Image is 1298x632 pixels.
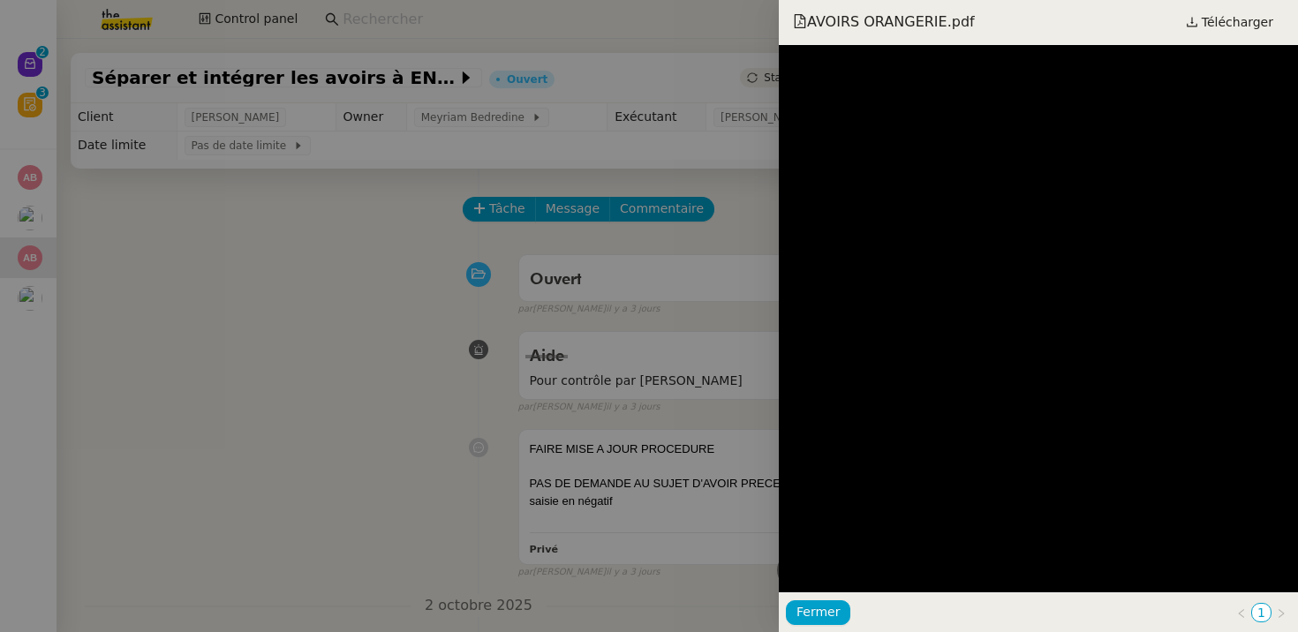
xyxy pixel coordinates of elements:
[1252,604,1271,621] a: 1
[793,12,975,32] span: AVOIRS ORANGERIE.pdf
[1202,11,1273,34] span: Télécharger
[1272,603,1291,622] button: Page suivante
[786,600,850,625] button: Fermer
[1175,10,1284,34] a: Télécharger
[1251,603,1272,622] li: 1
[796,602,840,622] span: Fermer
[1232,603,1251,622] button: Page précédente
